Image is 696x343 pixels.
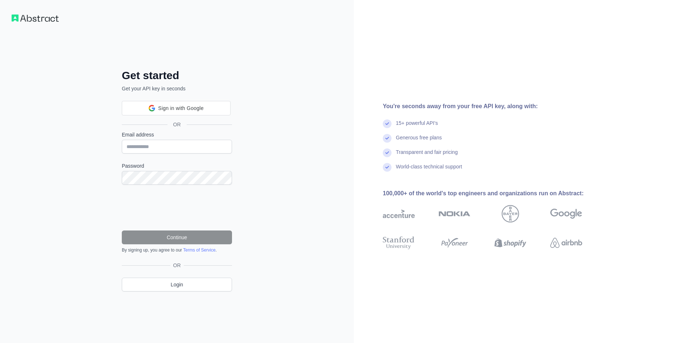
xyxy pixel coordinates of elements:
div: World-class technical support [396,163,462,177]
h2: Get started [122,69,232,82]
img: Workflow [12,15,59,22]
span: Sign in with Google [158,105,203,112]
img: google [550,205,582,222]
img: check mark [383,134,391,143]
label: Password [122,162,232,170]
a: Login [122,278,232,291]
label: Email address [122,131,232,138]
p: Get your API key in seconds [122,85,232,92]
img: check mark [383,163,391,172]
span: OR [167,121,187,128]
img: stanford university [383,235,415,251]
div: Transparent and fair pricing [396,148,458,163]
div: 15+ powerful API's [396,119,438,134]
img: shopify [494,235,526,251]
img: nokia [439,205,471,222]
span: OR [170,262,184,269]
div: You're seconds away from your free API key, along with: [383,102,605,111]
div: Sign in with Google [122,101,231,115]
div: By signing up, you agree to our . [122,247,232,253]
img: check mark [383,119,391,128]
div: 100,000+ of the world's top engineers and organizations run on Abstract: [383,189,605,198]
div: Generous free plans [396,134,442,148]
button: Continue [122,230,232,244]
img: payoneer [439,235,471,251]
img: check mark [383,148,391,157]
a: Terms of Service [183,248,215,253]
iframe: reCAPTCHA [122,193,232,222]
img: bayer [502,205,519,222]
img: accenture [383,205,415,222]
img: airbnb [550,235,582,251]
